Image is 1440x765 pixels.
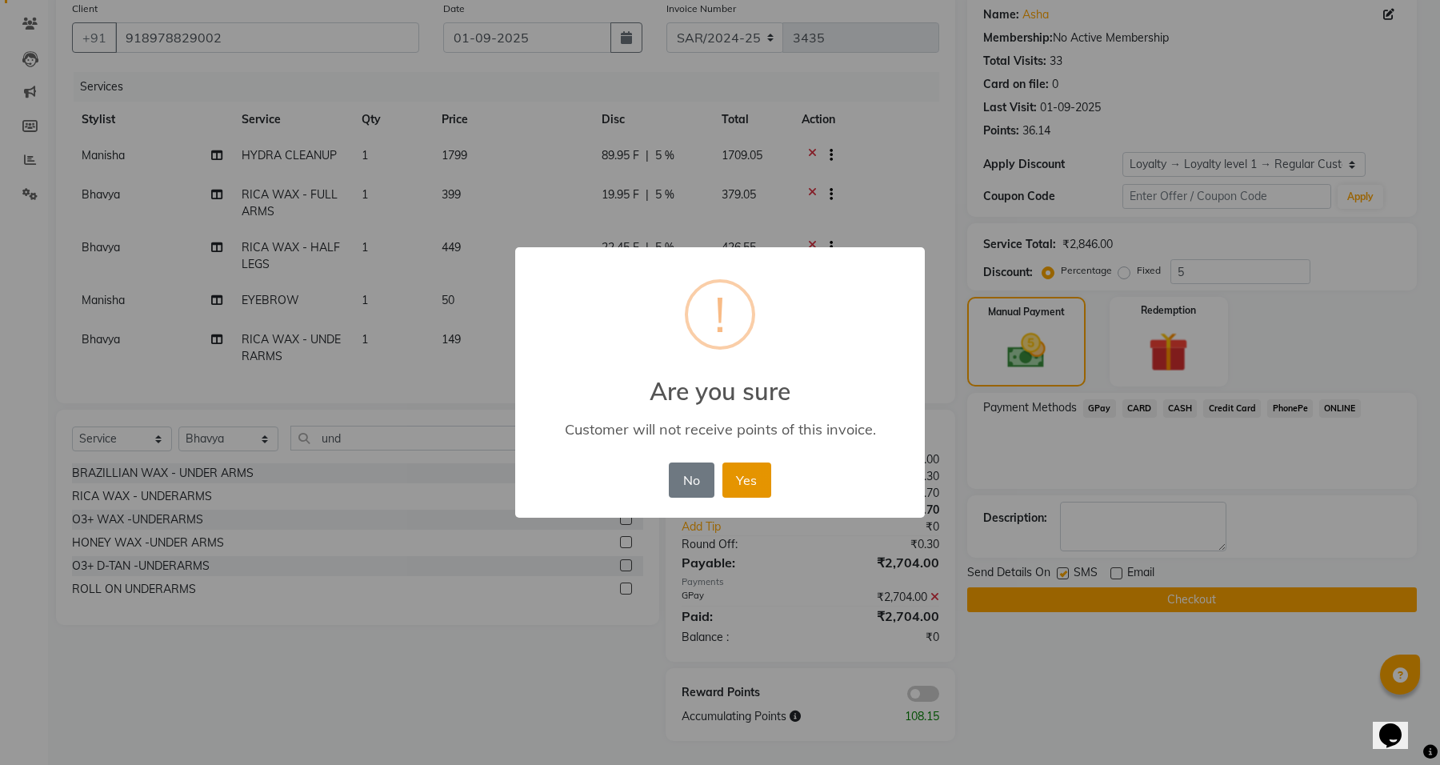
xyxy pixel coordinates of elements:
div: Customer will not receive points of this invoice. [538,420,902,439]
div: ! [714,282,726,346]
h2: Are you sure [515,358,925,406]
button: Yes [722,463,771,498]
iframe: chat widget [1373,701,1424,749]
button: No [669,463,714,498]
